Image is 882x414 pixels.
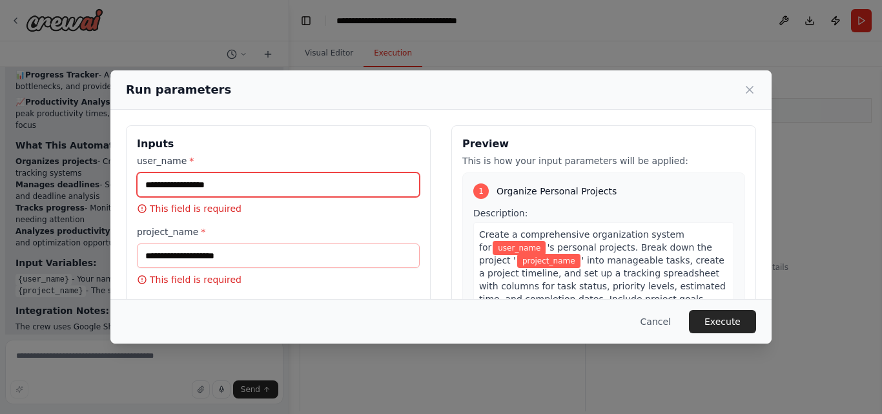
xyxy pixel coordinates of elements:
[126,81,231,99] h2: Run parameters
[630,310,681,333] button: Cancel
[479,255,726,317] span: ' into manageable tasks, create a project timeline, and set up a tracking spreadsheet with column...
[479,242,712,265] span: 's personal projects. Break down the project '
[137,154,420,167] label: user_name
[462,154,745,167] p: This is how your input parameters will be applied:
[137,225,420,238] label: project_name
[497,185,617,198] span: Organize Personal Projects
[479,229,684,253] span: Create a comprehensive organization system for
[493,241,546,255] span: Variable: user_name
[137,202,420,215] p: This field is required
[137,273,420,286] p: This field is required
[689,310,756,333] button: Execute
[462,136,745,152] h3: Preview
[517,254,580,268] span: Variable: project_name
[473,208,528,218] span: Description:
[137,136,420,152] h3: Inputs
[473,183,489,199] div: 1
